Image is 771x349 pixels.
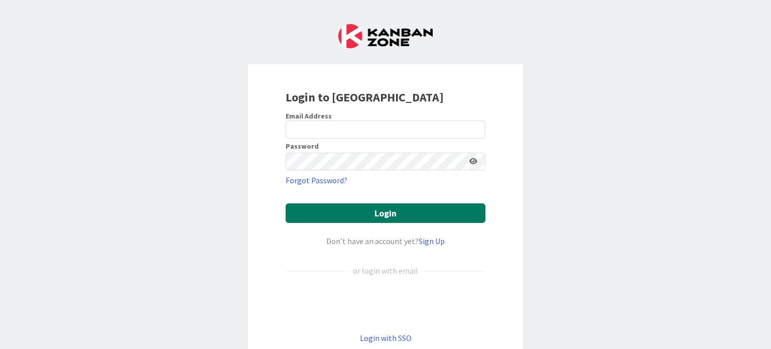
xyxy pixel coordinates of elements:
div: or login with email [350,265,421,277]
a: Login with SSO [360,333,412,343]
a: Sign Up [419,236,445,246]
img: Kanban Zone [338,24,433,48]
b: Login to [GEOGRAPHIC_DATA] [286,89,444,105]
button: Login [286,203,485,223]
label: Email Address [286,111,332,121]
label: Password [286,143,319,150]
iframe: Sign in with Google Button [281,293,490,315]
a: Forgot Password? [286,174,347,186]
div: Don’t have an account yet? [286,235,485,247]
